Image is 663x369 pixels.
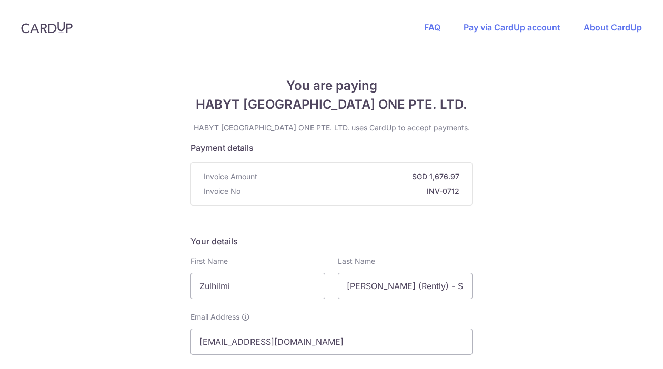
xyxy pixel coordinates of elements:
input: Last name [338,273,473,299]
h5: Your details [190,235,473,248]
img: CardUp [21,21,73,34]
label: Last Name [338,256,375,266]
input: Email address [190,329,473,355]
input: First name [190,273,325,299]
span: You are paying [190,76,473,95]
span: Invoice Amount [204,171,257,182]
p: HABYT [GEOGRAPHIC_DATA] ONE PTE. LTD. uses CardUp to accept payments. [190,122,473,133]
span: HABYT [GEOGRAPHIC_DATA] ONE PTE. LTD. [190,95,473,114]
a: About CardUp [584,22,642,33]
strong: SGD 1,676.97 [262,171,459,182]
strong: INV-0712 [245,186,459,197]
span: Invoice No [204,186,240,197]
span: Email Address [190,312,239,322]
label: First Name [190,256,228,266]
a: FAQ [424,22,440,33]
a: Pay via CardUp account [464,22,560,33]
h5: Payment details [190,141,473,154]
